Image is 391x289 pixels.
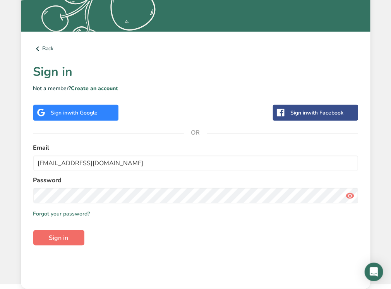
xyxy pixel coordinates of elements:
[33,210,90,218] a: Forgot your password?
[184,121,207,144] span: OR
[49,233,69,243] span: Sign in
[33,63,358,81] h1: Sign in
[365,263,383,281] div: Open Intercom Messenger
[307,109,344,116] span: with Facebook
[33,84,358,92] p: Not a member?
[33,44,358,53] a: Back
[71,85,118,92] a: Create an account
[33,230,84,246] button: Sign in
[33,176,358,185] label: Password
[33,156,358,171] input: Enter Your Email
[51,109,98,117] div: Sign in
[68,109,98,116] span: with Google
[33,143,358,152] label: Email
[291,109,344,117] div: Sign in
